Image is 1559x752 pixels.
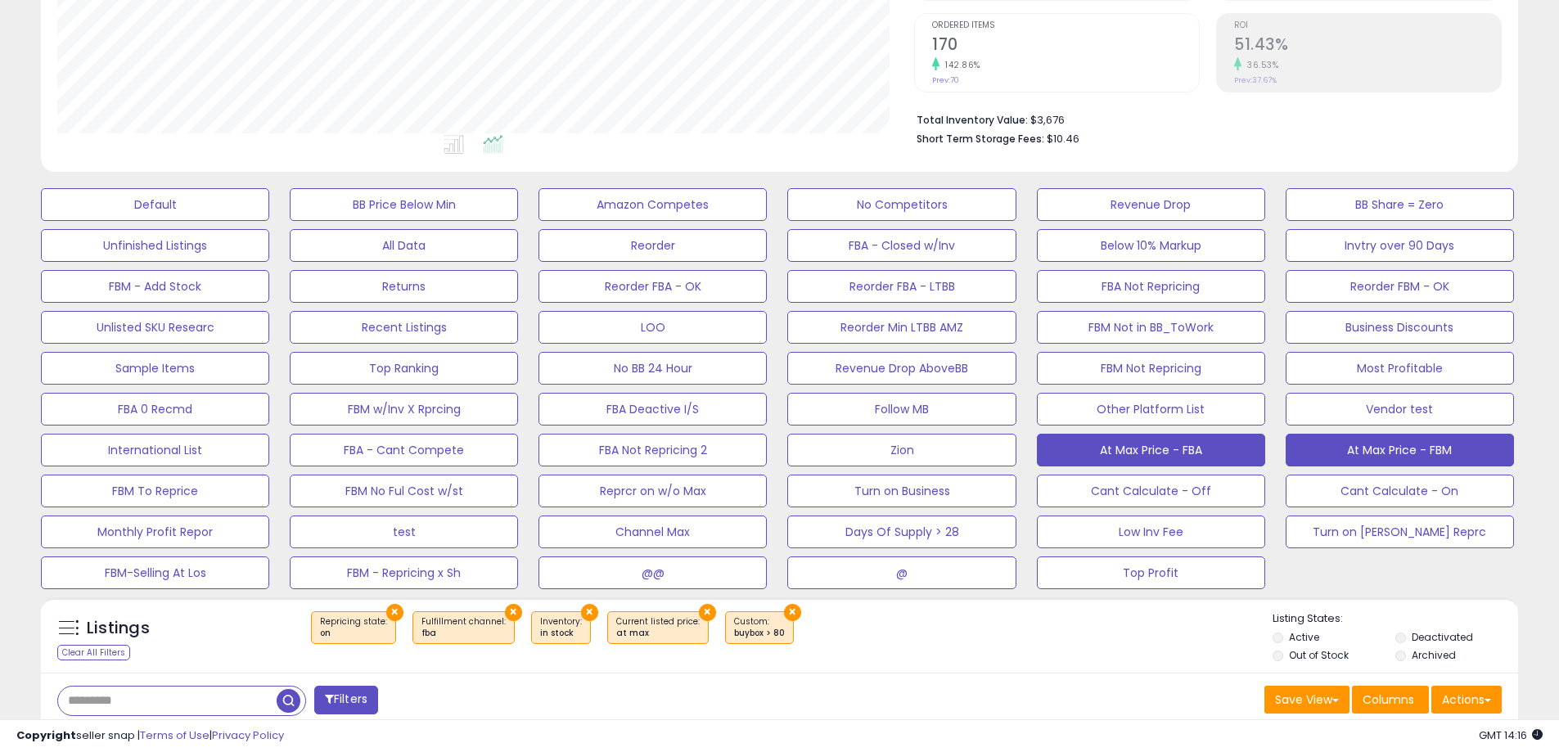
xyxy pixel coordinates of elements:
[538,311,767,344] button: LOO
[538,229,767,262] button: Reorder
[787,475,1016,507] button: Turn on Business
[787,229,1016,262] button: FBA - Closed w/Inv
[1412,630,1473,644] label: Deactivated
[939,59,980,71] small: 142.86%
[320,615,387,640] span: Repricing state :
[1286,311,1514,344] button: Business Discounts
[932,35,1199,57] h2: 170
[290,556,518,589] button: FBM - Repricing x Sh
[1273,611,1518,627] p: Listing States:
[787,516,1016,548] button: Days Of Supply > 28
[421,628,506,639] div: fba
[87,617,150,640] h5: Listings
[538,393,767,426] button: FBA Deactive I/S
[932,21,1199,30] span: Ordered Items
[540,628,582,639] div: in stock
[917,109,1489,128] li: $3,676
[41,352,269,385] button: Sample Items
[505,604,522,621] button: ×
[616,615,700,640] span: Current listed price :
[538,188,767,221] button: Amazon Competes
[734,628,785,639] div: buybox > 80
[538,352,767,385] button: No BB 24 Hour
[1037,270,1265,303] button: FBA Not Repricing
[386,604,403,621] button: ×
[290,270,518,303] button: Returns
[787,311,1016,344] button: Reorder Min LTBB AMZ
[1037,516,1265,548] button: Low Inv Fee
[41,229,269,262] button: Unfinished Listings
[1241,59,1278,71] small: 36.53%
[290,475,518,507] button: FBM No Ful Cost w/st
[784,604,801,621] button: ×
[1047,131,1079,146] span: $10.46
[1037,556,1265,589] button: Top Profit
[1037,475,1265,507] button: Cant Calculate - Off
[41,556,269,589] button: FBM-Selling At Los
[787,556,1016,589] button: @
[212,727,284,743] a: Privacy Policy
[787,352,1016,385] button: Revenue Drop AboveBB
[1037,229,1265,262] button: Below 10% Markup
[1234,21,1501,30] span: ROI
[787,270,1016,303] button: Reorder FBA - LTBB
[41,311,269,344] button: Unlisted SKU Researc
[290,434,518,466] button: FBA - Cant Compete
[57,645,130,660] div: Clear All Filters
[41,434,269,466] button: International List
[734,615,785,640] span: Custom:
[320,628,387,639] div: on
[1286,475,1514,507] button: Cant Calculate - On
[1037,352,1265,385] button: FBM Not Repricing
[1286,229,1514,262] button: Invtry over 90 Days
[787,434,1016,466] button: Zion
[917,113,1028,127] b: Total Inventory Value:
[16,728,284,744] div: seller snap | |
[41,475,269,507] button: FBM To Reprice
[41,188,269,221] button: Default
[1286,393,1514,426] button: Vendor test
[1037,188,1265,221] button: Revenue Drop
[140,727,210,743] a: Terms of Use
[1352,686,1429,714] button: Columns
[538,270,767,303] button: Reorder FBA - OK
[41,393,269,426] button: FBA 0 Recmd
[538,516,767,548] button: Channel Max
[1286,270,1514,303] button: Reorder FBM - OK
[1234,75,1277,85] small: Prev: 37.67%
[917,132,1044,146] b: Short Term Storage Fees:
[314,686,378,714] button: Filters
[290,229,518,262] button: All Data
[41,270,269,303] button: FBM - Add Stock
[1037,434,1265,466] button: At Max Price - FBA
[616,628,700,639] div: at max
[1286,516,1514,548] button: Turn on [PERSON_NAME] Reprc
[538,556,767,589] button: @@
[1286,188,1514,221] button: BB Share = Zero
[1037,393,1265,426] button: Other Platform List
[538,434,767,466] button: FBA Not Repricing 2
[1431,686,1502,714] button: Actions
[1289,630,1319,644] label: Active
[421,615,506,640] span: Fulfillment channel :
[581,604,598,621] button: ×
[787,393,1016,426] button: Follow MB
[1479,727,1543,743] span: 2025-09-8 14:16 GMT
[540,615,582,640] span: Inventory :
[290,311,518,344] button: Recent Listings
[699,604,716,621] button: ×
[1286,352,1514,385] button: Most Profitable
[1037,311,1265,344] button: FBM Not in BB_ToWork
[787,188,1016,221] button: No Competitors
[290,516,518,548] button: test
[290,393,518,426] button: FBM w/Inv X Rprcing
[1264,686,1349,714] button: Save View
[16,727,76,743] strong: Copyright
[932,75,959,85] small: Prev: 70
[1234,35,1501,57] h2: 51.43%
[290,352,518,385] button: Top Ranking
[1363,691,1414,708] span: Columns
[290,188,518,221] button: BB Price Below Min
[538,475,767,507] button: Reprcr on w/o Max
[1286,434,1514,466] button: At Max Price - FBM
